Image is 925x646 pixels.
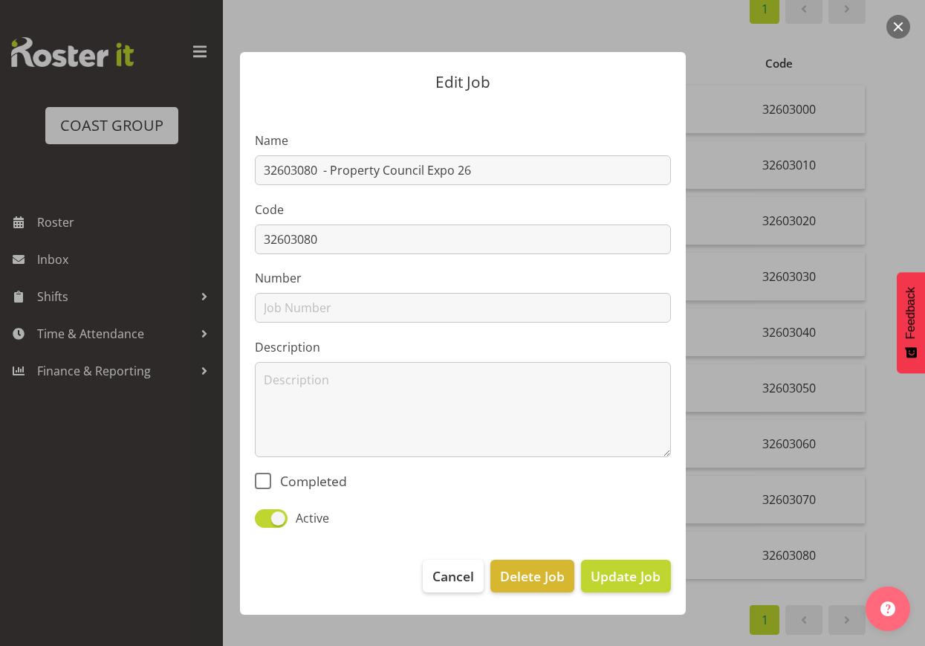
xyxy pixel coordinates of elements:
[255,269,671,287] label: Number
[255,201,671,219] label: Code
[423,560,484,592] button: Cancel
[255,225,671,254] input: Job Code
[591,566,661,586] span: Update Job
[880,601,895,616] img: help-xxl-2.png
[500,566,565,586] span: Delete Job
[432,566,474,586] span: Cancel
[255,132,671,149] label: Name
[581,560,670,592] button: Update Job
[490,560,574,592] button: Delete Job
[897,272,925,373] button: Feedback - Show survey
[288,509,329,527] span: Active
[271,473,347,489] span: Completed
[904,287,918,339] span: Feedback
[255,293,671,323] input: Job Number
[255,155,671,185] input: Job Name
[255,338,671,356] label: Description
[255,74,671,90] p: Edit Job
